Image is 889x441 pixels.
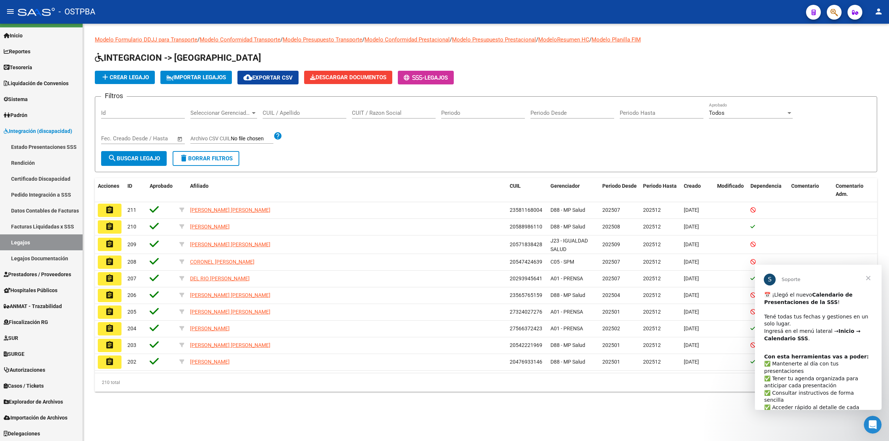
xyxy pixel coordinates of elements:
span: Sistema [4,95,28,103]
span: Hospitales Públicos [4,286,57,294]
span: ANMAT - Trazabilidad [4,302,62,310]
span: [DATE] [684,241,699,247]
span: Periodo Hasta [643,183,677,189]
span: Afiliado [190,183,209,189]
span: Integración (discapacidad) [4,127,72,135]
span: Liquidación de Convenios [4,79,69,87]
span: [DATE] [684,259,699,265]
span: 27566372423 [510,325,542,331]
span: 202512 [643,224,661,230]
span: [DATE] [684,325,699,331]
button: Descargar Documentos [304,71,392,84]
datatable-header-cell: Aprobado [147,178,176,203]
span: [PERSON_NAME] [PERSON_NAME] [190,342,270,348]
span: [PERSON_NAME] [190,224,230,230]
span: D88 - MP Salud [550,224,585,230]
input: Archivo CSV CUIL [231,136,273,142]
span: CUIL [510,183,521,189]
span: 205 [127,309,136,315]
span: D88 - MP Salud [550,207,585,213]
span: 202 [127,359,136,365]
span: 202512 [643,207,661,213]
span: 202507 [602,259,620,265]
input: Fecha inicio [101,135,131,142]
span: Todos [709,110,725,116]
span: SUR [4,334,18,342]
span: [PERSON_NAME] [PERSON_NAME] [190,292,270,298]
div: 210 total [95,373,250,392]
span: 202502 [602,325,620,331]
span: Modificado [717,183,744,189]
span: 202507 [602,207,620,213]
span: Crear Legajo [101,74,149,81]
span: 202508 [602,224,620,230]
mat-icon: assignment [105,307,114,316]
span: Inicio [4,31,23,40]
span: 202501 [602,309,620,315]
span: Comentario Adm. [836,183,863,197]
mat-icon: assignment [105,222,114,231]
span: 23565765159 [510,292,542,298]
a: Modelo Formulario DDJJ para Transporte [95,36,197,43]
span: Reportes [4,47,30,56]
div: ​✅ Mantenerte al día con tus presentaciones ✅ Tener tu agenda organizada para anticipar cada pres... [9,88,117,176]
span: Legajos [424,74,448,81]
a: Modelo Presupuesto Prestacional [452,36,536,43]
span: Importación de Archivos [4,414,67,422]
span: 202512 [643,292,661,298]
mat-icon: add [101,73,110,81]
span: ID [127,183,132,189]
span: 23581168004 [510,207,542,213]
span: 202507 [602,275,620,281]
span: Comentario [791,183,819,189]
span: Buscar Legajo [108,155,160,162]
datatable-header-cell: Comentario [788,178,833,203]
input: Fecha fin [138,135,174,142]
span: 20571838428 [510,241,542,247]
span: Padrón [4,111,27,119]
span: 20547424639 [510,259,542,265]
mat-icon: menu [6,7,15,16]
datatable-header-cell: Gerenciador [547,178,599,203]
span: [PERSON_NAME] [PERSON_NAME] [190,207,270,213]
span: Autorizaciones [4,366,45,374]
span: 202501 [602,359,620,365]
a: Modelo Presupuesto Transporte [283,36,362,43]
span: CORONEL [PERSON_NAME] [190,259,254,265]
datatable-header-cell: Dependencia [748,178,788,203]
mat-icon: help [273,131,282,140]
span: [DATE] [684,224,699,230]
span: 209 [127,241,136,247]
mat-icon: assignment [105,357,114,366]
span: 207 [127,275,136,281]
button: IMPORTAR LEGAJOS [160,71,232,84]
datatable-header-cell: CUIL [507,178,547,203]
datatable-header-cell: Creado [681,178,714,203]
b: Con esta herramientas vas a poder: [9,89,114,95]
span: 20293945641 [510,275,542,281]
span: D88 - MP Salud [550,359,585,365]
span: A01 - PRENSA [550,275,583,281]
a: ModeloResumen HC [538,36,589,43]
mat-icon: person [874,7,883,16]
datatable-header-cell: Comentario Adm. [833,178,877,203]
iframe: Intercom live chat mensaje [755,265,882,410]
button: Exportar CSV [237,71,299,84]
datatable-header-cell: Periodo Desde [599,178,640,203]
span: C05 - SPM [550,259,574,265]
span: D88 - MP Salud [550,292,585,298]
span: Gerenciador [550,183,580,189]
span: [DATE] [684,292,699,298]
mat-icon: assignment [105,291,114,300]
span: INTEGRACION -> [GEOGRAPHIC_DATA] [95,53,261,63]
span: [PERSON_NAME] [190,359,230,365]
span: Descargar Documentos [310,74,386,81]
span: 20588986110 [510,224,542,230]
span: Archivo CSV CUIL [190,136,231,141]
button: Crear Legajo [95,71,155,84]
span: 202512 [643,342,661,348]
